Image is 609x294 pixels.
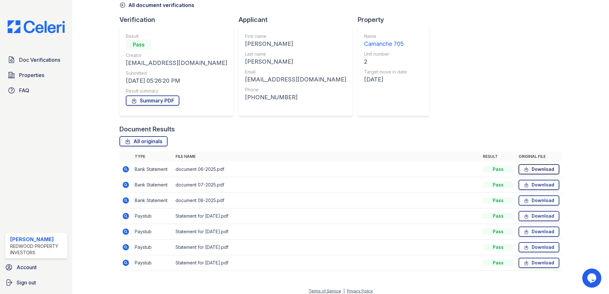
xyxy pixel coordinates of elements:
td: Paystub [132,224,173,240]
div: [DATE] 05:26:20 PM [126,76,227,85]
a: Terms of Service [309,289,341,293]
div: Result [126,33,227,39]
th: Type [132,151,173,162]
a: Download [519,242,559,252]
a: Doc Verifications [5,53,67,66]
a: Sign out [3,276,70,289]
a: Download [519,211,559,221]
a: FAQ [5,84,67,97]
a: Summary PDF [126,95,179,106]
div: Pass [126,39,151,50]
div: Camanche 705 [364,39,407,48]
a: Privacy Policy [347,289,373,293]
td: Statement for [DATE].pdf [173,240,480,255]
a: All originals [119,136,168,146]
div: Redwood Property Investors [10,243,65,256]
div: Unit number [364,51,407,57]
div: Email [245,69,346,75]
a: Download [519,195,559,206]
td: Bank Statement [132,193,173,208]
div: Pass [483,197,513,204]
div: Pass [483,244,513,250]
span: Properties [19,71,44,79]
td: Paystub [132,240,173,255]
td: Paystub [132,255,173,271]
a: Properties [5,69,67,81]
div: Name [364,33,407,39]
td: Bank Statement [132,177,173,193]
img: CE_Logo_Blue-a8612792a0a2168367f1c8372b55b34899dd931a85d93a1a3d3e32e68fde9ad4.png [3,20,70,33]
span: Doc Verifications [19,56,60,64]
div: Pass [483,213,513,219]
div: [PHONE_NUMBER] [245,93,346,102]
iframe: chat widget [582,269,603,288]
span: FAQ [19,87,29,94]
th: Result [480,151,516,162]
a: All document verifications [119,1,194,9]
div: Verification [119,15,239,24]
div: Result summary [126,88,227,94]
div: [PERSON_NAME] [245,57,346,66]
div: 2 [364,57,407,66]
div: Phone [245,87,346,93]
div: Creator [126,52,227,59]
div: Submitted [126,70,227,76]
div: Last name [245,51,346,57]
div: [EMAIL_ADDRESS][DOMAIN_NAME] [126,59,227,67]
td: document 08-2025.pdf [173,193,480,208]
div: | [343,289,345,293]
a: Download [519,164,559,174]
a: Download [519,180,559,190]
div: Document Results [119,125,175,134]
div: Property [358,15,434,24]
div: Pass [483,166,513,172]
div: First name [245,33,346,39]
span: Sign out [17,279,36,286]
div: Pass [483,260,513,266]
th: Original file [516,151,562,162]
div: [PERSON_NAME] [245,39,346,48]
td: Statement for [DATE].pdf [173,255,480,271]
div: Target move in date [364,69,407,75]
a: Account [3,261,70,274]
a: Download [519,258,559,268]
td: document 06-2025.pdf [173,162,480,177]
div: [EMAIL_ADDRESS][DOMAIN_NAME] [245,75,346,84]
th: File name [173,151,480,162]
td: Statement for [DATE].pdf [173,224,480,240]
a: Name Camanche 705 [364,33,407,48]
div: [PERSON_NAME] [10,235,65,243]
div: Pass [483,228,513,235]
td: document 07-2025.pdf [173,177,480,193]
td: Bank Statement [132,162,173,177]
span: Account [17,263,37,271]
div: Applicant [239,15,358,24]
td: Statement for [DATE].pdf [173,208,480,224]
div: [DATE] [364,75,407,84]
div: Pass [483,182,513,188]
a: Download [519,227,559,237]
td: Paystub [132,208,173,224]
